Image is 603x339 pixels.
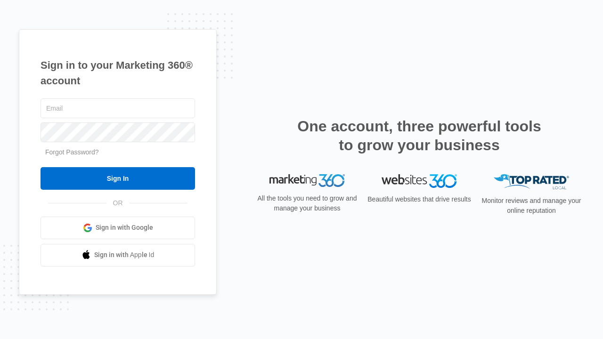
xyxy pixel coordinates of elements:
[106,198,130,208] span: OR
[41,167,195,190] input: Sign In
[254,194,360,213] p: All the tools you need to grow and manage your business
[45,148,99,156] a: Forgot Password?
[41,244,195,266] a: Sign in with Apple Id
[269,174,345,187] img: Marketing 360
[94,250,155,260] span: Sign in with Apple Id
[41,98,195,118] input: Email
[96,223,153,233] span: Sign in with Google
[41,57,195,89] h1: Sign in to your Marketing 360® account
[294,117,544,154] h2: One account, three powerful tools to grow your business
[494,174,569,190] img: Top Rated Local
[41,217,195,239] a: Sign in with Google
[479,196,584,216] p: Monitor reviews and manage your online reputation
[382,174,457,188] img: Websites 360
[367,194,472,204] p: Beautiful websites that drive results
